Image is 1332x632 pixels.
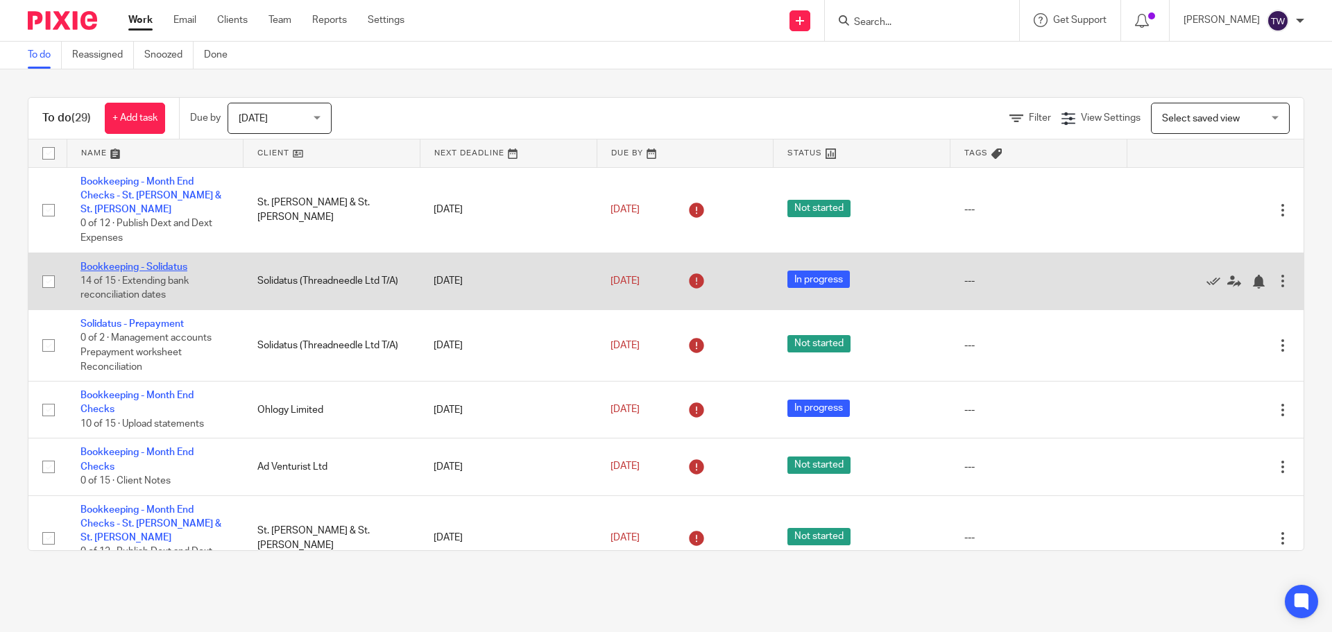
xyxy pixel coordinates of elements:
div: --- [964,274,1113,288]
span: Tags [964,149,988,157]
td: St. [PERSON_NAME] & St. [PERSON_NAME] [244,167,420,253]
span: Get Support [1053,15,1107,25]
td: [DATE] [420,167,597,253]
a: Bookkeeping - Solidatus [80,262,187,272]
a: Done [204,42,238,69]
td: Solidatus (Threadneedle Ltd T/A) [244,253,420,309]
td: St. [PERSON_NAME] & St. [PERSON_NAME] [244,495,420,581]
td: [DATE] [420,382,597,438]
a: Mark as done [1206,274,1227,288]
input: Search [853,17,977,29]
span: Filter [1029,113,1051,123]
span: In progress [787,400,850,417]
span: In progress [787,271,850,288]
a: Snoozed [144,42,194,69]
span: 0 of 12 · Publish Dext and Dext Expenses [80,219,212,244]
a: Bookkeeping - Month End Checks [80,447,194,471]
span: 10 of 15 · Upload statements [80,419,204,429]
span: [DATE] [610,405,640,415]
td: [DATE] [420,495,597,581]
a: Email [173,13,196,27]
span: Not started [787,456,851,474]
span: 0 of 15 · Client Notes [80,476,171,486]
div: --- [964,531,1113,545]
span: View Settings [1081,113,1141,123]
p: [PERSON_NAME] [1184,13,1260,27]
img: svg%3E [1267,10,1289,32]
span: Not started [787,335,851,352]
td: [DATE] [420,253,597,309]
span: Not started [787,528,851,545]
span: [DATE] [610,276,640,286]
div: --- [964,203,1113,216]
span: (29) [71,112,91,123]
a: Team [268,13,291,27]
td: Ohlogy Limited [244,382,420,438]
a: Work [128,13,153,27]
a: To do [28,42,62,69]
a: Bookkeeping - Month End Checks [80,391,194,414]
span: [DATE] [610,341,640,350]
a: Bookkeeping - Month End Checks - St. [PERSON_NAME] & St. [PERSON_NAME] [80,177,221,215]
div: --- [964,403,1113,417]
a: Settings [368,13,404,27]
td: Solidatus (Threadneedle Ltd T/A) [244,310,420,382]
span: [DATE] [239,114,268,123]
a: Bookkeeping - Month End Checks - St. [PERSON_NAME] & St. [PERSON_NAME] [80,505,221,543]
a: Clients [217,13,248,27]
a: Reassigned [72,42,134,69]
a: Reports [312,13,347,27]
td: [DATE] [420,438,597,495]
span: [DATE] [610,462,640,472]
div: --- [964,339,1113,352]
span: Not started [787,200,851,217]
td: [DATE] [420,310,597,382]
span: 0 of 12 · Publish Dext and Dext Expenses [80,547,212,572]
span: [DATE] [610,205,640,214]
td: Ad Venturist Ltd [244,438,420,495]
span: 0 of 2 · Management accounts Prepayment worksheet Reconciliation [80,334,212,372]
span: [DATE] [610,533,640,543]
div: --- [964,460,1113,474]
h1: To do [42,111,91,126]
p: Due by [190,111,221,125]
span: 14 of 15 · Extending bank reconciliation dates [80,276,189,300]
span: Select saved view [1162,114,1240,123]
a: + Add task [105,103,165,134]
a: Solidatus - Prepayment [80,319,184,329]
img: Pixie [28,11,97,30]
